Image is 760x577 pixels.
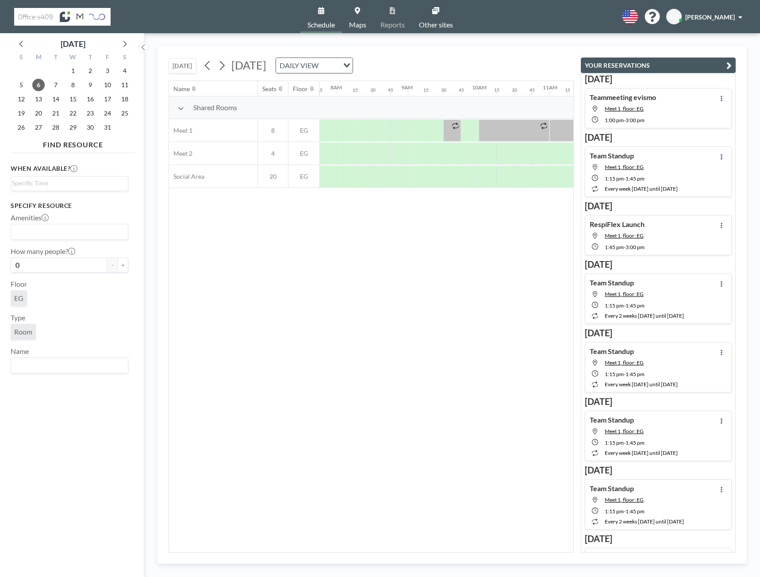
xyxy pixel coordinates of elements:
div: 15 [423,87,429,93]
label: Type [11,313,25,322]
h4: Teammeeting evismo [590,93,656,102]
h4: RespiFlex Launch [590,220,645,229]
span: - [624,117,626,123]
span: Monday, October 20, 2025 [32,107,45,119]
span: EG [288,173,319,181]
span: [DATE] [231,58,266,72]
span: Schedule [307,21,335,28]
span: Reports [380,21,405,28]
div: [DATE] [61,38,85,50]
div: 45 [459,87,464,93]
span: Thursday, October 2, 2025 [84,65,96,77]
span: Sunday, October 12, 2025 [15,93,27,105]
div: 30 [370,87,376,93]
h3: [DATE] [585,327,732,339]
button: [DATE] [169,58,196,73]
div: Floor [293,85,308,93]
span: every week [DATE] until [DATE] [605,450,678,456]
label: Amenities [11,213,49,222]
span: Tuesday, October 7, 2025 [50,79,62,91]
label: Floor [11,280,27,288]
span: Friday, October 31, 2025 [101,121,114,134]
div: 15 [565,87,570,93]
div: 30 [441,87,446,93]
span: Other sites [419,21,453,28]
span: 3:00 PM [626,244,645,250]
span: 1:15 PM [605,439,624,446]
span: 1:15 PM [605,371,624,377]
label: How many people? [11,247,75,256]
h3: [DATE] [585,73,732,85]
span: Sunday, October 26, 2025 [15,121,27,134]
span: Friday, October 24, 2025 [101,107,114,119]
span: Saturday, October 18, 2025 [119,93,131,105]
span: - [624,244,626,250]
div: T [81,52,99,64]
span: EG [288,150,319,158]
h4: Team Standup [590,151,634,160]
span: Meet 1, floor: EG [605,291,644,297]
span: 1:45 PM [605,244,624,250]
span: Tuesday, October 14, 2025 [50,93,62,105]
span: Maps [349,21,366,28]
span: every week [DATE] until [DATE] [605,381,678,388]
div: 15 [494,87,499,93]
h4: Team Standup [590,415,634,424]
button: - [107,258,118,273]
div: T [47,52,65,64]
span: 1:45 PM [626,439,645,446]
input: Search for option [12,178,123,188]
span: Social Area [169,173,204,181]
span: Friday, October 3, 2025 [101,65,114,77]
span: Monday, October 27, 2025 [32,121,45,134]
span: Room [14,327,32,336]
span: - [624,508,626,515]
img: organization-logo [14,8,111,26]
h3: Specify resource [11,202,128,210]
div: S [13,52,30,64]
span: - [624,302,626,309]
span: Thursday, October 16, 2025 [84,93,96,105]
span: Sunday, October 5, 2025 [15,79,27,91]
span: DAILY VIEW [278,60,320,71]
input: Search for option [12,226,123,238]
span: Saturday, October 4, 2025 [119,65,131,77]
span: Wednesday, October 22, 2025 [67,107,79,119]
div: Search for option [11,177,128,190]
span: - [624,439,626,446]
span: Meet 1, floor: EG [605,496,644,503]
div: W [65,52,82,64]
span: Sunday, October 19, 2025 [15,107,27,119]
span: 4 [258,150,288,158]
span: Meet 1, floor: EG [605,164,644,170]
span: 1:45 PM [626,371,645,377]
span: Friday, October 17, 2025 [101,93,114,105]
span: NB [670,13,679,21]
div: F [99,52,116,64]
span: every 2 weeks [DATE] until [DATE] [605,312,684,319]
span: Thursday, October 9, 2025 [84,79,96,91]
span: Thursday, October 23, 2025 [84,107,96,119]
h3: [DATE] [585,259,732,270]
span: Meet 2 [169,150,192,158]
span: Meet 1 [169,127,192,135]
div: 30 [512,87,517,93]
div: 11AM [543,84,557,91]
span: 1:00 PM [605,117,624,123]
h3: [DATE] [585,132,732,143]
span: Saturday, October 11, 2025 [119,79,131,91]
span: 1:45 PM [626,175,645,182]
div: 45 [388,87,393,93]
h4: Team Standup [590,278,634,287]
span: 1:45 PM [626,302,645,309]
div: 45 [530,87,535,93]
div: Search for option [276,58,353,73]
span: EG [14,294,23,302]
span: Monday, October 13, 2025 [32,93,45,105]
h3: [DATE] [585,200,732,212]
input: Search for option [321,60,338,71]
span: Meet 1, floor: EG [605,232,644,239]
span: - [624,175,626,182]
div: Name [173,85,190,93]
label: Name [11,347,29,356]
